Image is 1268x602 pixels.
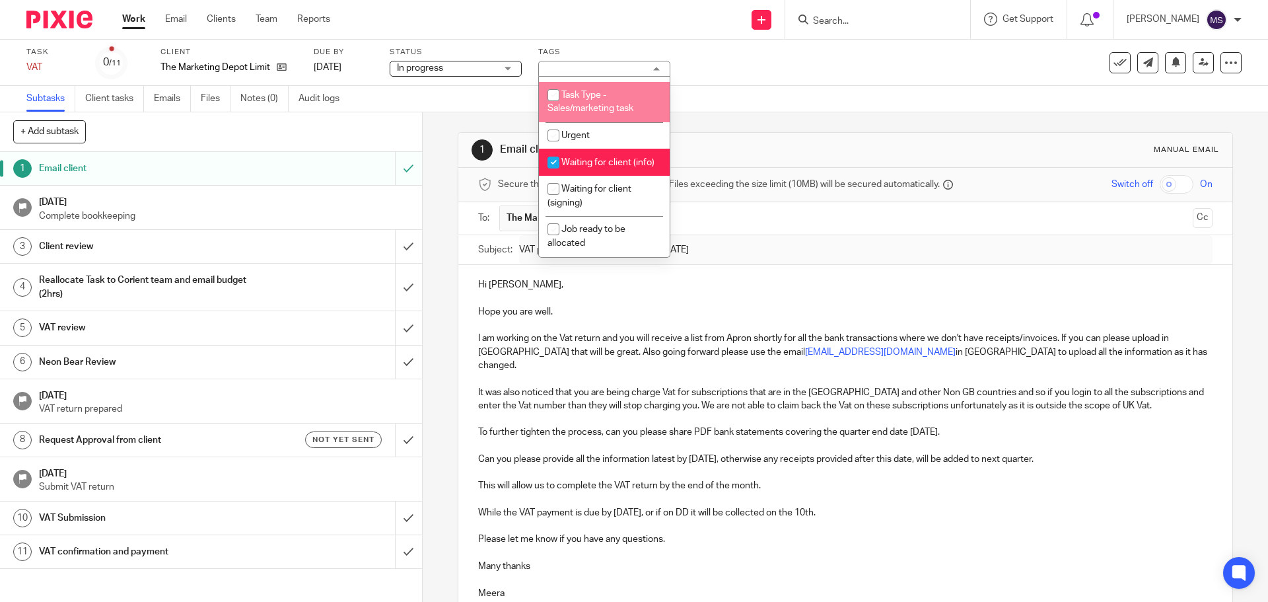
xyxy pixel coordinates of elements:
h1: [DATE] [39,386,409,402]
p: While the VAT payment is due by [DATE], or if on DD it will be collected on the 10th. [478,506,1212,519]
h1: Request Approval from client [39,430,267,450]
span: Secure the attachments in this message. Files exceeding the size limit (10MB) will be secured aut... [498,178,940,191]
div: 0 [103,55,121,70]
a: Reports [297,13,330,26]
p: This will allow us to complete the VAT return by the end of the month. [478,479,1212,492]
a: Email [165,13,187,26]
a: Notes (0) [240,86,289,112]
p: Submit VAT return [39,480,409,494]
p: [PERSON_NAME] [1127,13,1199,26]
p: Please let me know if you have any questions. [478,533,1212,546]
div: Manual email [1154,145,1219,155]
span: Waiting for client (signing) [547,184,631,207]
label: To: [478,211,493,225]
div: 4 [13,278,32,297]
p: Can you please provide all the information latest by [DATE], otherwise any receipts provided afte... [478,453,1212,466]
span: Job ready to be allocated [547,225,625,248]
p: To further tighten the process, can you please share PDF bank statements covering the quarter end... [478,426,1212,439]
h1: VAT confirmation and payment [39,542,267,562]
p: It was also noticed that you are being charge Vat for subscriptions that are in the [GEOGRAPHIC_D... [478,386,1212,413]
p: Hope you are well. [478,305,1212,319]
label: Due by [314,47,373,57]
p: The Marketing Depot Limited [160,61,270,74]
small: /11 [109,59,121,67]
span: On [1200,178,1213,191]
img: Pixie [26,11,92,28]
h1: Email client [39,159,267,178]
h1: Email client [500,143,874,157]
div: 1 [472,139,493,161]
span: Not yet sent [312,434,374,445]
a: Files [201,86,230,112]
h1: Client review [39,237,267,256]
button: + Add subtask [13,120,86,143]
span: Task Type - Sales/marketing task [547,91,633,114]
p: I am working on the Vat return and you will receive a list from Apron shortly for all the bank tr... [478,332,1212,372]
h1: Reallocate Task to Corient team and email budget (2hrs) [39,270,267,304]
label: Task [26,47,79,57]
h1: Neon Bear Review [39,352,267,372]
p: Meera [478,587,1212,600]
h1: VAT Submission [39,508,267,528]
h1: [DATE] [39,192,409,209]
input: Search [812,16,931,28]
a: Work [122,13,145,26]
span: Get Support [1003,15,1053,24]
span: [DATE] [314,63,341,72]
div: VAT [26,61,79,74]
span: Waiting for client (info) [561,158,654,167]
h1: VAT review [39,318,267,338]
span: Urgent [561,131,590,140]
p: VAT return prepared [39,402,409,416]
div: 8 [13,431,32,449]
h1: [DATE] [39,464,409,480]
a: Emails [154,86,191,112]
button: Cc [1193,208,1213,228]
div: 3 [13,237,32,256]
img: svg%3E [1206,9,1227,30]
div: 6 [13,353,32,371]
div: 5 [13,319,32,337]
a: Subtasks [26,86,75,112]
p: Hi [PERSON_NAME], [478,278,1212,291]
label: Subject: [478,243,512,256]
div: 10 [13,509,32,527]
a: Team [256,13,277,26]
div: 11 [13,543,32,561]
span: The Marketing Depot Limited [507,211,631,225]
a: Audit logs [299,86,349,112]
a: Client tasks [85,86,144,112]
a: Clients [207,13,236,26]
span: In progress [397,63,443,73]
label: Tags [538,47,670,57]
span: Switch off [1111,178,1153,191]
label: Client [160,47,297,57]
label: Status [390,47,522,57]
div: 1 [13,159,32,178]
p: Complete bookkeeping [39,209,409,223]
a: [EMAIL_ADDRESS][DOMAIN_NAME] [805,348,956,357]
p: Many thanks [478,560,1212,573]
